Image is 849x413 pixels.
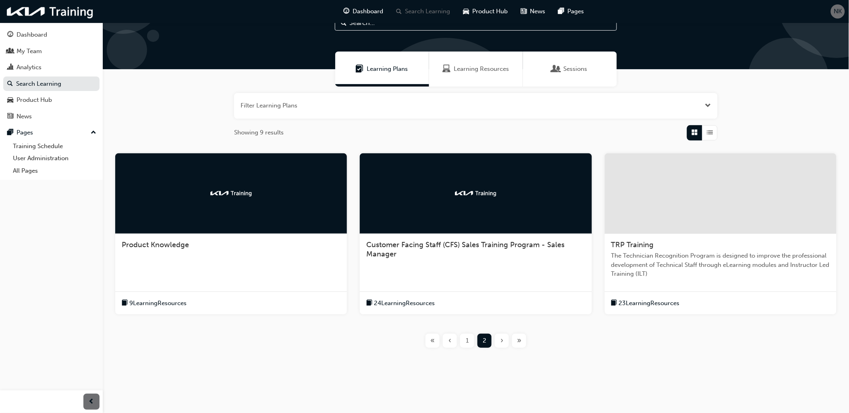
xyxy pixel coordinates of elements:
[831,4,845,19] button: NK
[424,334,441,348] button: First page
[3,26,100,125] button: DashboardMy TeamAnalyticsSearch LearningProduct HubNews
[209,189,253,197] img: kia-training
[353,7,384,16] span: Dashboard
[7,81,13,88] span: search-icon
[10,140,100,153] a: Training Schedule
[367,64,408,74] span: Learning Plans
[122,240,189,249] span: Product Knowledge
[523,52,617,87] a: SessionsSessions
[390,3,457,20] a: search-iconSearch Learning
[91,128,96,138] span: up-icon
[366,298,435,308] button: book-icon24LearningResources
[611,251,830,279] span: The Technician Recognition Program is designed to improve the professional development of Technic...
[17,30,47,39] div: Dashboard
[344,6,350,17] span: guage-icon
[500,336,503,345] span: ›
[619,299,680,308] span: 23 Learning Resources
[7,129,13,136] span: pages-icon
[7,31,13,39] span: guage-icon
[515,3,552,20] a: news-iconNews
[459,334,476,348] button: Page 1
[834,7,842,16] span: NK
[558,6,565,17] span: pages-icon
[530,7,546,16] span: News
[611,240,654,249] span: TRP Training
[517,336,521,345] span: »
[476,334,493,348] button: Page 2
[17,112,32,121] div: News
[366,298,372,308] span: book-icon
[17,95,52,105] div: Product Hub
[705,101,711,110] button: Open the filter
[115,153,347,315] a: kia-trainingProduct Knowledgebook-icon9LearningResources
[448,336,451,345] span: ‹
[234,128,284,137] span: Showing 9 results
[442,64,450,74] span: Learning Resources
[3,125,100,140] button: Pages
[122,298,187,308] button: book-icon9LearningResources
[430,336,435,345] span: «
[441,334,459,348] button: Previous page
[7,97,13,104] span: car-icon
[17,47,42,56] div: My Team
[3,44,100,59] a: My Team
[552,3,591,20] a: pages-iconPages
[605,153,837,315] a: TRP TrainingThe Technician Recognition Program is designed to improve the professional developmen...
[3,76,100,91] a: Search Learning
[463,6,469,17] span: car-icon
[611,298,680,308] button: book-icon23LearningResources
[3,109,100,124] a: News
[4,3,97,20] img: kia-training
[454,64,509,74] span: Learning Resources
[7,48,13,55] span: people-icon
[360,153,592,315] a: kia-trainingCustomer Facing Staff (CFS) Sales Training Program - Sales Managerbook-icon24Learning...
[3,93,100,107] a: Product Hub
[89,397,95,407] span: prev-icon
[129,299,187,308] span: 9 Learning Resources
[429,52,523,87] a: Learning ResourcesLearning Resources
[457,3,515,20] a: car-iconProduct Hub
[335,52,429,87] a: Learning PlansLearning Plans
[341,19,347,28] span: Search
[17,128,33,137] div: Pages
[396,6,402,17] span: search-icon
[521,6,527,17] span: news-icon
[366,240,565,259] span: Customer Facing Staff (CFS) Sales Training Program - Sales Manager
[10,152,100,165] a: User Administration
[564,64,587,74] span: Sessions
[356,64,364,74] span: Learning Plans
[7,64,13,71] span: chart-icon
[10,165,100,177] a: All Pages
[3,27,100,42] a: Dashboard
[483,336,486,345] span: 2
[692,128,698,137] span: Grid
[17,63,42,72] div: Analytics
[611,298,617,308] span: book-icon
[568,7,584,16] span: Pages
[7,113,13,120] span: news-icon
[374,299,435,308] span: 24 Learning Resources
[454,189,498,197] img: kia-training
[122,298,128,308] span: book-icon
[337,3,390,20] a: guage-iconDashboard
[466,336,469,345] span: 1
[707,128,713,137] span: List
[552,64,560,74] span: Sessions
[3,60,100,75] a: Analytics
[511,334,528,348] button: Last page
[335,15,617,31] input: Search...
[405,7,450,16] span: Search Learning
[493,334,511,348] button: Next page
[473,7,508,16] span: Product Hub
